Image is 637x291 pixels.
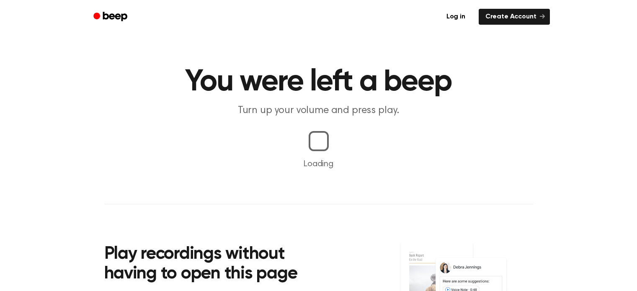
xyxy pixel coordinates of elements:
[158,104,480,118] p: Turn up your volume and press play.
[104,67,533,97] h1: You were left a beep
[104,245,330,284] h2: Play recordings without having to open this page
[10,158,627,170] p: Loading
[88,9,135,25] a: Beep
[479,9,550,25] a: Create Account
[438,7,474,26] a: Log in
